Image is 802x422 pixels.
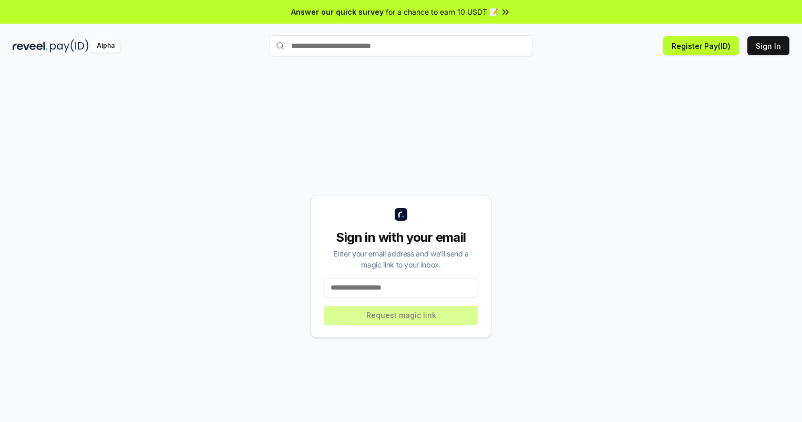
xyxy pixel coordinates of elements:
span: Answer our quick survey [291,6,384,17]
div: Alpha [91,39,120,53]
div: Sign in with your email [324,229,478,246]
button: Sign In [747,36,789,55]
button: Register Pay(ID) [663,36,739,55]
img: logo_small [395,208,407,221]
img: pay_id [50,39,89,53]
img: reveel_dark [13,39,48,53]
div: Enter your email address and we’ll send a magic link to your inbox. [324,248,478,270]
span: for a chance to earn 10 USDT 📝 [386,6,498,17]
